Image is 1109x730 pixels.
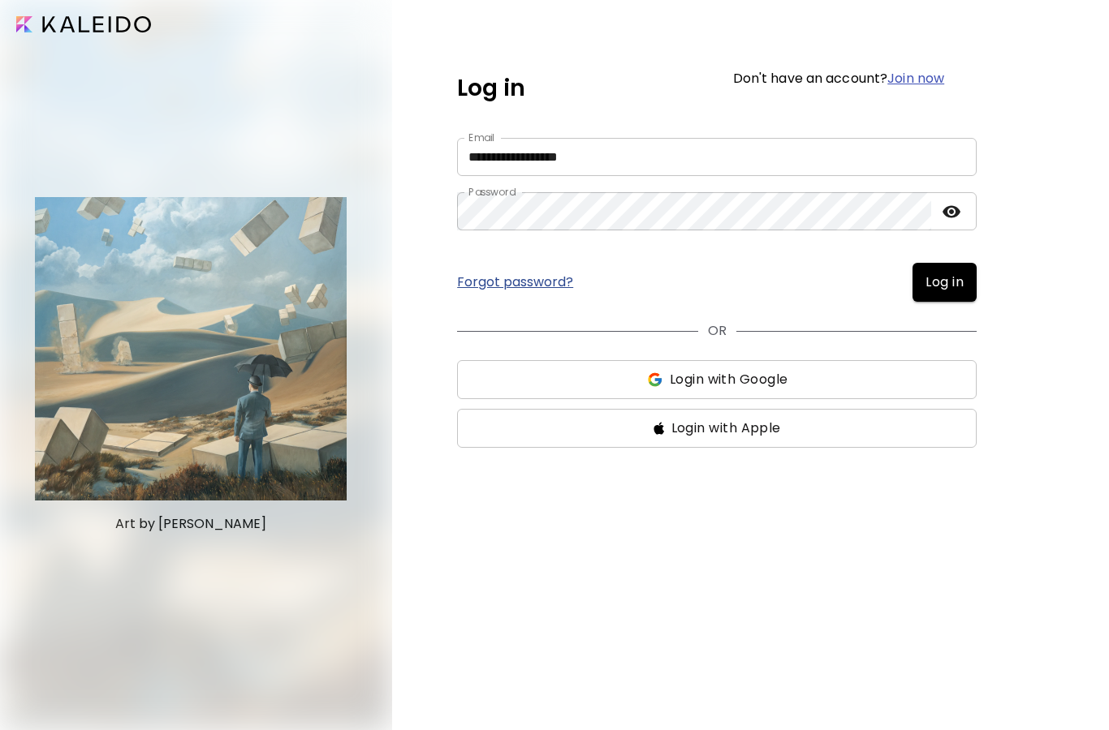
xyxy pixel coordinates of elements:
button: Log in [913,263,977,302]
a: Join now [887,69,944,88]
span: Login with Apple [671,419,781,438]
img: ss [654,422,665,435]
button: ssLogin with Google [457,360,977,399]
button: ssLogin with Apple [457,409,977,448]
button: toggle password visibility [938,198,965,225]
span: Log in [926,273,964,292]
h5: Log in [457,71,525,105]
span: Login with Google [670,370,788,389]
p: OR [708,321,727,341]
img: ss [646,371,663,388]
a: Forgot password? [457,276,573,289]
h6: Don't have an account? [733,72,945,85]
